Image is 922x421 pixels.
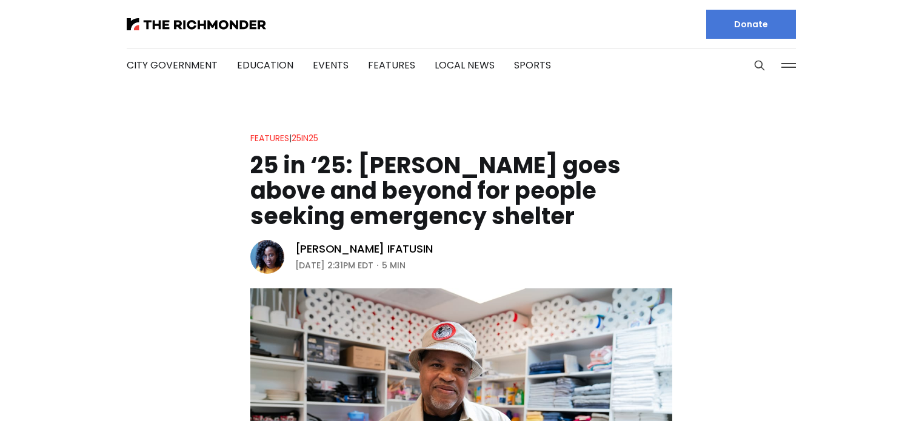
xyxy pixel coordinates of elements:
[368,58,415,72] a: Features
[292,132,318,144] a: 25in25
[313,58,349,72] a: Events
[250,131,318,145] div: |
[382,258,406,273] span: 5 min
[295,242,433,256] a: [PERSON_NAME] Ifatusin
[250,132,289,144] a: Features
[250,153,672,229] h1: 25 in ‘25: [PERSON_NAME] goes above and beyond for people seeking emergency shelter
[127,18,266,30] img: The Richmonder
[295,258,373,273] time: [DATE] 2:31PM EDT
[514,58,551,72] a: Sports
[250,240,284,274] img: Victoria A. Ifatusin
[750,56,769,75] button: Search this site
[435,58,495,72] a: Local News
[820,362,922,421] iframe: portal-trigger
[706,10,796,39] a: Donate
[237,58,293,72] a: Education
[127,58,218,72] a: City Government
